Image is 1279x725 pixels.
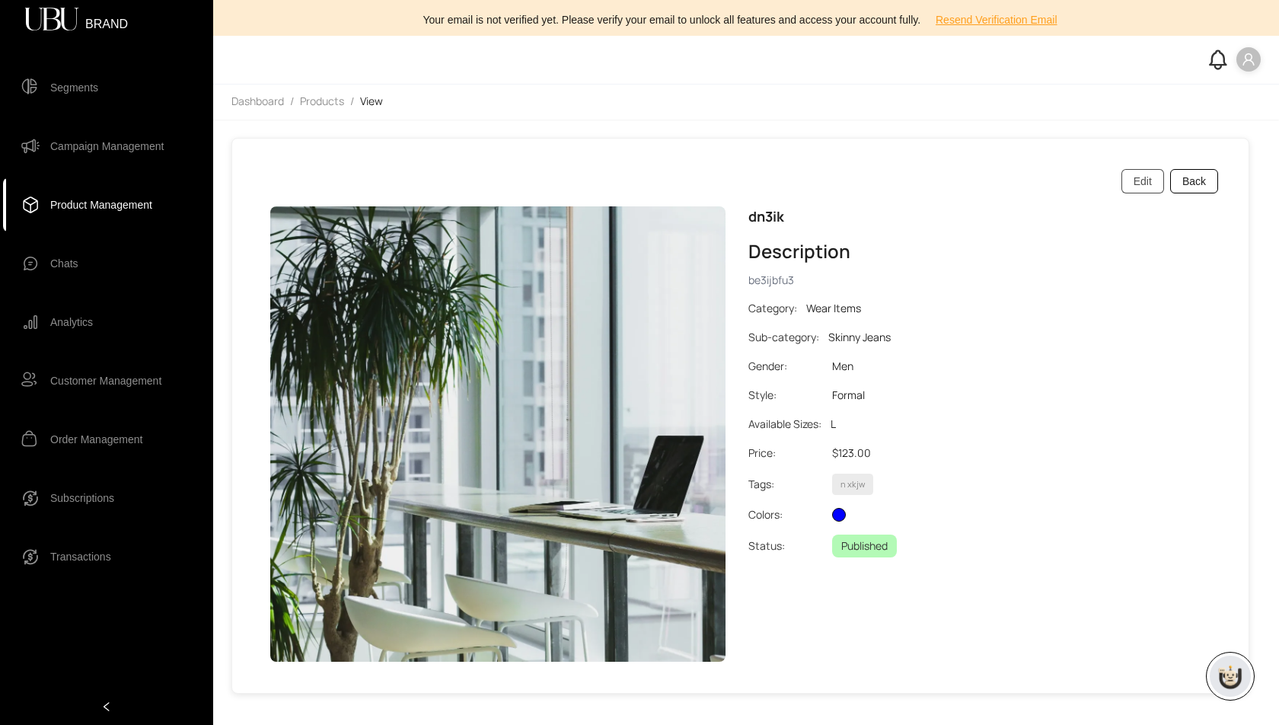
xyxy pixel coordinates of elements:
[806,300,1182,317] div: Wear Items
[1121,169,1164,193] button: Edit
[101,701,112,712] span: left
[50,424,142,455] span: Order Management
[828,329,1204,346] div: Skinny Jeans
[85,18,128,21] span: BRAND
[832,358,1208,375] div: Men
[1170,169,1218,193] button: Back
[231,94,284,108] span: Dashboard
[50,248,78,279] span: Chats
[350,94,354,110] li: /
[831,416,1207,433] div: L
[748,206,1219,227] h5: dn3ik
[748,359,824,374] span: Gender:
[832,474,872,496] span: n xkjw
[923,8,1070,32] button: Resend Verification Email
[1242,53,1255,66] span: user
[748,273,1219,288] p: be3ijbfu3
[50,366,161,396] span: Customer Management
[50,131,164,161] span: Campaign Management
[936,11,1057,28] span: Resend Verification Email
[832,445,1208,462] div: $123.00
[1134,173,1152,190] span: Edit
[50,483,114,513] span: Subscriptions
[748,417,821,432] span: Available Sizes:
[748,330,819,345] span: Sub-category:
[832,387,1208,404] div: Formal
[748,388,824,403] span: Style:
[297,94,347,110] a: Products
[360,94,383,108] span: View
[748,507,824,522] span: Colors:
[50,541,111,572] span: Transactions
[748,239,1219,263] h3: Description
[50,72,98,103] span: Segments
[748,301,797,316] span: Category:
[1182,173,1206,190] span: Back
[290,94,294,110] li: /
[50,190,152,220] span: Product Management
[748,538,824,554] span: Status:
[832,535,897,557] p: Published
[748,477,824,492] span: Tags:
[50,307,93,337] span: Analytics
[1215,661,1246,691] img: chatboticon-C4A3G2IU.png
[748,446,824,461] span: Price:
[222,8,1270,32] div: Your email is not verified yet. Please verify your email to unlock all features and access your a...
